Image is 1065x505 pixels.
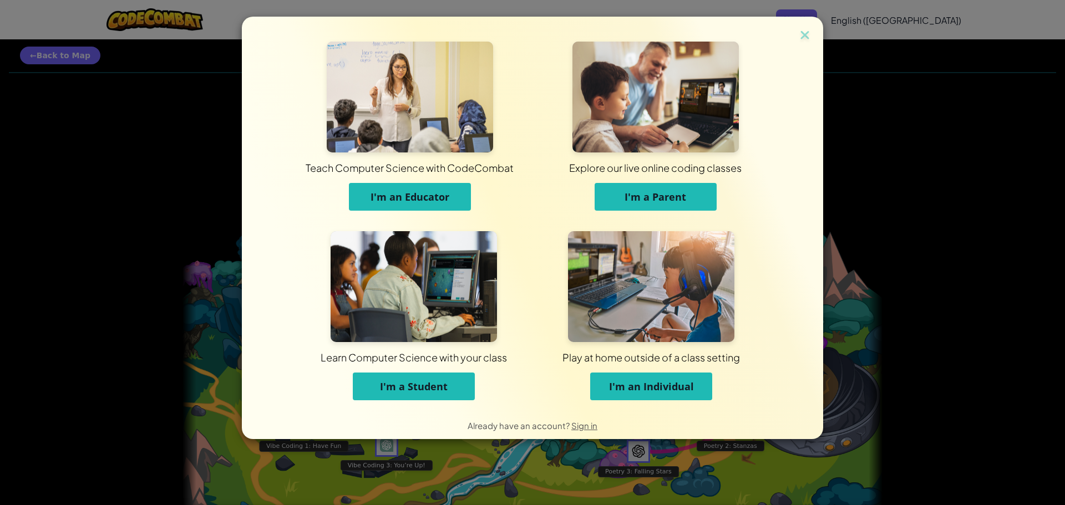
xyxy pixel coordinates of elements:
[380,380,448,393] span: I'm a Student
[609,380,694,393] span: I'm an Individual
[370,161,941,175] div: Explore our live online coding classes
[371,190,449,203] span: I'm an Educator
[595,183,717,211] button: I'm a Parent
[625,190,686,203] span: I'm a Parent
[353,373,475,400] button: I'm a Student
[572,42,739,152] img: For Parents
[378,350,924,364] div: Play at home outside of a class setting
[331,231,497,342] img: For Students
[349,183,471,211] button: I'm an Educator
[327,42,493,152] img: For Educators
[568,231,734,342] img: For Individuals
[571,420,597,431] a: Sign in
[798,28,812,44] img: close icon
[590,373,712,400] button: I'm an Individual
[468,420,571,431] span: Already have an account?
